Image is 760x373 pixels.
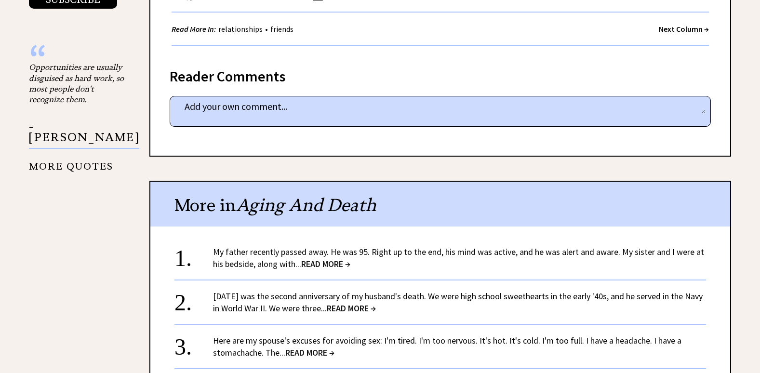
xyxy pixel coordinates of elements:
[236,194,376,216] span: Aging And Death
[29,153,113,172] a: MORE QUOTES
[172,23,296,35] div: •
[29,52,125,62] div: “
[216,24,265,34] a: relationships
[659,24,709,34] a: Next Column →
[29,121,139,149] p: - [PERSON_NAME]
[327,303,376,314] span: READ MORE →
[174,290,213,308] div: 2.
[268,24,296,34] a: friends
[150,182,730,226] div: More in
[174,334,213,352] div: 3.
[213,291,703,314] a: [DATE] was the second anniversary of my husband's death. We were high school sweethearts in the e...
[285,347,334,358] span: READ MORE →
[172,24,216,34] strong: Read More In:
[174,246,213,264] div: 1.
[213,246,704,269] a: My father recently passed away. He was 95. Right up to the end, his mind was active, and he was a...
[213,335,681,358] a: Here are my spouse's excuses for avoiding sex: I'm tired. I'm too nervous. It's hot. It's cold. I...
[170,66,711,81] div: Reader Comments
[29,62,125,105] div: Opportunities are usually disguised as hard work, so most people don't recognize them.
[301,258,350,269] span: READ MORE →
